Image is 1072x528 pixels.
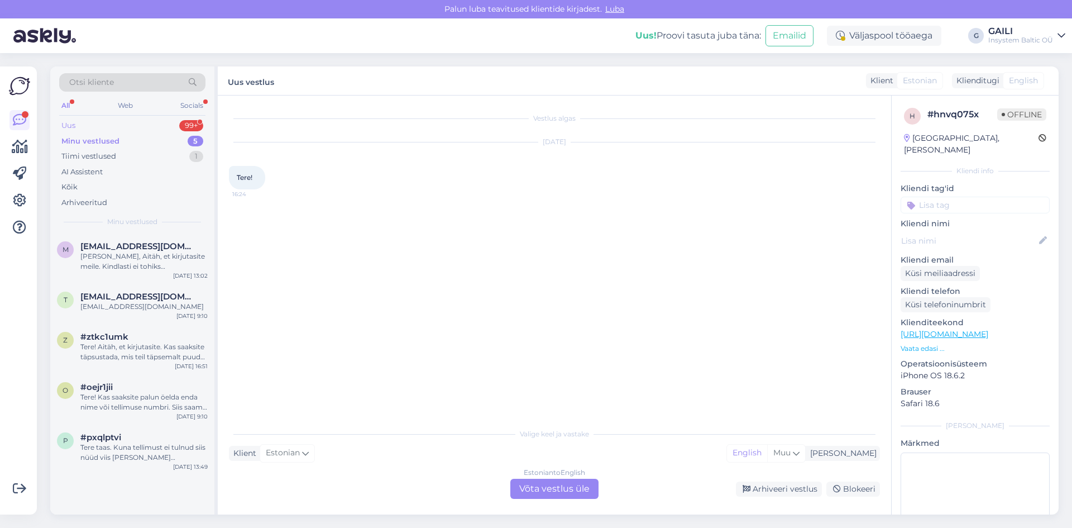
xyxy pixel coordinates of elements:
span: z [63,336,68,344]
span: 16:24 [232,190,274,198]
div: [PERSON_NAME] [806,448,877,459]
div: [DATE] 9:10 [176,312,208,320]
a: [URL][DOMAIN_NAME] [901,329,988,339]
div: Tere taas. Kuna tellimust ei tulnud siis nüüd viis [PERSON_NAME] hommikuse paki ära. Vabandame. [80,443,208,463]
p: Safari 18.6 [901,398,1050,410]
p: Märkmed [901,437,1050,449]
div: Arhiveeri vestlus [736,482,822,497]
div: GAILI [988,27,1053,36]
div: Võta vestlus üle [510,479,599,499]
div: All [59,98,72,113]
p: Kliendi nimi [901,218,1050,230]
button: Emailid [765,25,813,46]
span: Muu [773,448,791,458]
span: Luba [602,4,628,14]
div: Kõik [61,182,78,193]
div: AI Assistent [61,167,103,178]
div: [DATE] 16:51 [175,362,208,370]
p: Kliendi email [901,254,1050,266]
a: GAILIInsystem Baltic OÜ [988,27,1065,45]
div: Blokeeri [826,482,880,497]
p: Brauser [901,386,1050,398]
div: Web [116,98,135,113]
div: Küsi meiliaadressi [901,266,980,281]
span: t [64,296,68,304]
div: Tere! Aitäh, et kirjutasite. Kas saaksite täpsustada, mis teil täpsemalt puudu oli? [80,342,208,362]
span: #pxqlptvi [80,432,121,443]
div: Vestlus algas [229,113,880,123]
div: [DATE] 13:49 [173,463,208,471]
input: Lisa nimi [901,235,1037,247]
span: English [1009,75,1038,87]
div: 99+ [179,120,203,131]
p: Kliendi tag'id [901,183,1050,194]
div: [DATE] [229,137,880,147]
div: Klient [229,448,256,459]
span: m [63,245,69,254]
div: Proovi tasuta juba täna: [635,29,761,42]
span: #ztkc1umk [80,332,128,342]
p: Operatsioonisüsteem [901,358,1050,370]
div: G [968,28,984,44]
b: Uus! [635,30,657,41]
div: English [727,445,767,462]
div: Klient [866,75,893,87]
span: tuulesireli@gmail.com [80,292,197,302]
span: o [63,386,68,394]
div: Socials [178,98,205,113]
div: # hnvq075x [927,108,997,121]
span: #oejr1jii [80,382,113,392]
img: Askly Logo [9,75,30,97]
span: Tere! [237,173,252,182]
span: h [910,112,915,120]
input: Lisa tag [901,197,1050,213]
p: Klienditeekond [901,317,1050,329]
div: Estonian to English [524,468,585,478]
span: Otsi kliente [69,77,114,88]
div: Väljaspool tööaega [827,26,941,46]
p: iPhone OS 18.6.2 [901,370,1050,382]
div: 1 [189,151,203,162]
span: marjo.ilves@mail.ee [80,241,197,251]
div: Klienditugi [952,75,999,87]
div: [DATE] 9:10 [176,412,208,421]
div: Uus [61,120,75,131]
div: Minu vestlused [61,136,119,147]
span: Estonian [266,447,300,459]
div: [GEOGRAPHIC_DATA], [PERSON_NAME] [904,132,1038,156]
div: [PERSON_NAME] [901,421,1050,431]
label: Uus vestlus [228,73,274,88]
span: Offline [997,108,1046,121]
div: Kliendi info [901,166,1050,176]
p: Vaata edasi ... [901,344,1050,354]
div: [EMAIL_ADDRESS][DOMAIN_NAME] [80,302,208,312]
span: Minu vestlused [107,217,157,227]
div: Tere! Kas saaksite palun öelda enda nime või tellimuse numbri. Siis saame kinnitada kas tellimus ... [80,392,208,412]
div: [PERSON_NAME], Aitäh, et kirjutasite meile. Kindlasti ei tohiks [PERSON_NAME] toodet sees olla. P... [80,251,208,272]
div: Arhiveeritud [61,197,107,208]
div: [DATE] 13:02 [173,272,208,280]
div: Insystem Baltic OÜ [988,36,1053,45]
div: Tiimi vestlused [61,151,116,162]
span: p [63,436,68,445]
div: Valige keel ja vastake [229,429,880,439]
div: 5 [188,136,203,147]
div: Küsi telefoninumbrit [901,297,990,312]
span: Estonian [903,75,937,87]
p: Kliendi telefon [901,286,1050,297]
